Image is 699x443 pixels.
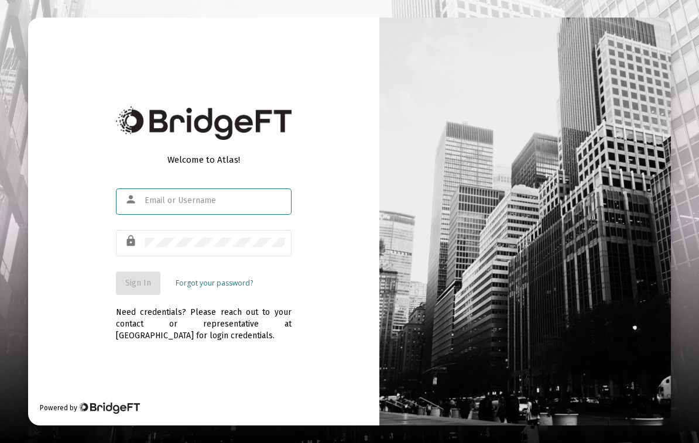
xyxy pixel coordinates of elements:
mat-icon: person [125,193,139,207]
span: Sign In [125,278,151,288]
input: Email or Username [145,196,285,205]
button: Sign In [116,272,160,295]
div: Need credentials? Please reach out to your contact or representative at [GEOGRAPHIC_DATA] for log... [116,295,292,342]
div: Powered by [40,402,140,414]
a: Forgot your password? [176,277,253,289]
img: Bridge Financial Technology Logo [78,402,140,414]
mat-icon: lock [125,234,139,248]
img: Bridge Financial Technology Logo [116,107,292,140]
div: Welcome to Atlas! [116,154,292,166]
